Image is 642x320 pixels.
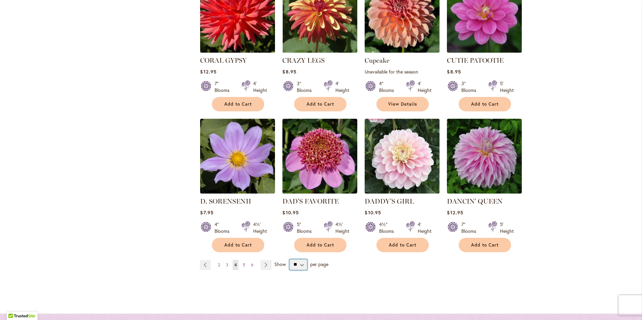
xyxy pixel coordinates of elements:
div: 7" Blooms [215,80,233,94]
span: per page [310,261,328,267]
div: 4½' Height [335,221,349,234]
a: 6 [249,260,255,270]
span: View Details [388,101,417,107]
span: $12.95 [200,68,216,75]
a: Cupcake [365,56,389,64]
a: View Details [376,97,429,111]
span: Add to Cart [224,242,252,248]
span: $10.95 [282,209,299,216]
span: $8.95 [282,68,296,75]
a: D. SORENSENII [200,189,275,195]
a: 2 [216,260,222,270]
div: 4' Height [335,80,349,94]
div: 4½' Height [253,221,267,234]
span: $7.95 [200,209,213,216]
p: Unavailable for the season [365,68,440,75]
div: 3" Blooms [461,80,480,94]
span: Add to Cart [307,242,334,248]
a: DANCIN' QUEEN [447,197,503,205]
iframe: Launch Accessibility Center [5,296,24,315]
span: 6 [251,262,254,267]
div: 5" Blooms [297,221,316,234]
a: DAD'S FAVORITE [282,197,339,205]
a: Dancin' Queen [447,189,522,195]
a: 5 [241,260,247,270]
a: CORAL GYPSY [200,48,275,54]
span: Add to Cart [471,101,499,107]
a: DADDY'S GIRL [365,197,414,205]
img: Dancin' Queen [447,119,522,194]
button: Add to Cart [294,97,347,111]
span: Add to Cart [224,101,252,107]
div: 4" Blooms [215,221,233,234]
span: 3 [226,262,228,267]
a: CUTIE PATOOTIE [447,56,504,64]
span: Add to Cart [389,242,416,248]
img: DADDY'S GIRL [365,119,440,194]
span: 2 [218,262,220,267]
span: Add to Cart [471,242,499,248]
a: D. SORENSENII [200,197,251,205]
a: CRAZY LEGS [282,48,357,54]
span: 5 [243,262,245,267]
div: 4" Blooms [379,80,398,94]
a: CRAZY LEGS [282,56,325,64]
div: 5' Height [500,221,514,234]
div: 4' Height [253,80,267,94]
a: DAD'S FAVORITE [282,189,357,195]
img: D. SORENSENII [200,119,275,194]
div: 4' Height [418,80,431,94]
button: Add to Cart [459,97,511,111]
div: 7" Blooms [461,221,480,234]
a: CORAL GYPSY [200,56,247,64]
button: Add to Cart [212,238,264,252]
span: $10.95 [365,209,381,216]
span: $12.95 [447,209,463,216]
span: Show [274,261,286,267]
button: Add to Cart [376,238,429,252]
button: Add to Cart [212,97,264,111]
div: 4½" Blooms [379,221,398,234]
a: DADDY'S GIRL [365,189,440,195]
button: Add to Cart [459,238,511,252]
a: Cupcake [365,48,440,54]
div: 4' Height [418,221,431,234]
a: 3 [224,260,230,270]
span: $8.95 [447,68,461,75]
a: CUTIE PATOOTIE [447,48,522,54]
img: DAD'S FAVORITE [282,119,357,194]
span: Add to Cart [307,101,334,107]
div: 5' Height [500,80,514,94]
button: Add to Cart [294,238,347,252]
span: 4 [234,262,237,267]
div: 3" Blooms [297,80,316,94]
